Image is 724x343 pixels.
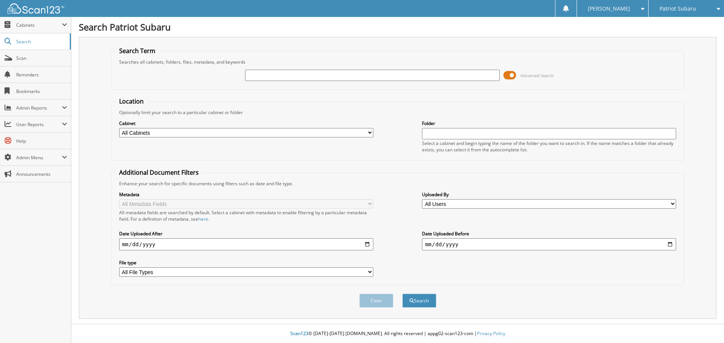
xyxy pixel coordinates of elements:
span: Advanced Search [520,73,554,78]
span: Bookmarks [16,88,67,95]
label: Folder [422,120,676,127]
span: Reminders [16,72,67,78]
label: Uploaded By [422,191,676,198]
span: Scan [16,55,67,61]
input: end [422,238,676,250]
label: Metadata [119,191,373,198]
div: Searches all cabinets, folders, files, metadata, and keywords [115,59,680,65]
label: Date Uploaded After [119,230,373,237]
label: Date Uploaded Before [422,230,676,237]
label: Cabinet [119,120,373,127]
h1: Search Patriot Subaru [79,21,716,33]
span: Help [16,138,67,144]
div: All metadata fields are searched by default. Select a cabinet with metadata to enable filtering b... [119,209,373,222]
legend: Search Term [115,47,159,55]
label: File type [119,259,373,266]
img: scan123-logo-white.svg [8,3,64,14]
span: Announcements [16,171,67,177]
span: Search [16,38,66,45]
legend: Additional Document Filters [115,168,202,177]
span: Patriot Subaru [660,6,696,11]
div: © [DATE]-[DATE] [DOMAIN_NAME]. All rights reserved | appg02-scan123-com | [71,325,724,343]
a: here [198,216,208,222]
span: User Reports [16,121,62,128]
span: Admin Menu [16,154,62,161]
span: Scan123 [290,330,308,337]
input: start [119,238,373,250]
span: Admin Reports [16,105,62,111]
button: Search [402,294,436,308]
div: Optionally limit your search to a particular cabinet or folder [115,109,680,116]
div: Enhance your search for specific documents using filters such as date and file type. [115,180,680,187]
button: Clear [359,294,393,308]
span: [PERSON_NAME] [588,6,630,11]
a: Privacy Policy [477,330,505,337]
legend: Location [115,97,147,105]
span: Cabinets [16,22,62,28]
div: Select a cabinet and begin typing the name of the folder you want to search in. If the name match... [422,140,676,153]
